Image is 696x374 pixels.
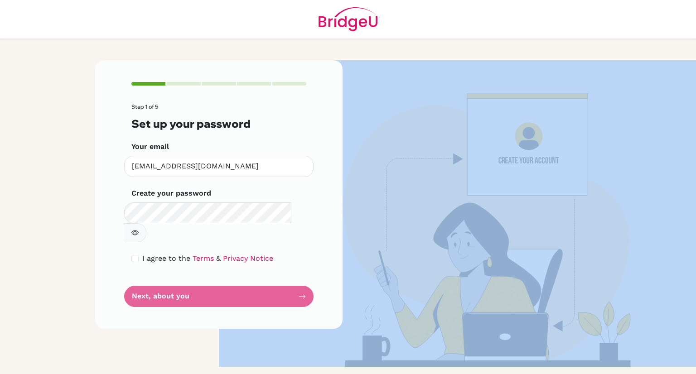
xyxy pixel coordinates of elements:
span: I agree to the [142,254,190,263]
a: Privacy Notice [223,254,273,263]
h3: Set up your password [131,117,306,130]
span: Step 1 of 5 [131,103,158,110]
label: Your email [131,141,169,152]
input: Insert your email* [124,156,314,177]
a: Terms [193,254,214,263]
span: & [216,254,221,263]
label: Create your password [131,188,211,199]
